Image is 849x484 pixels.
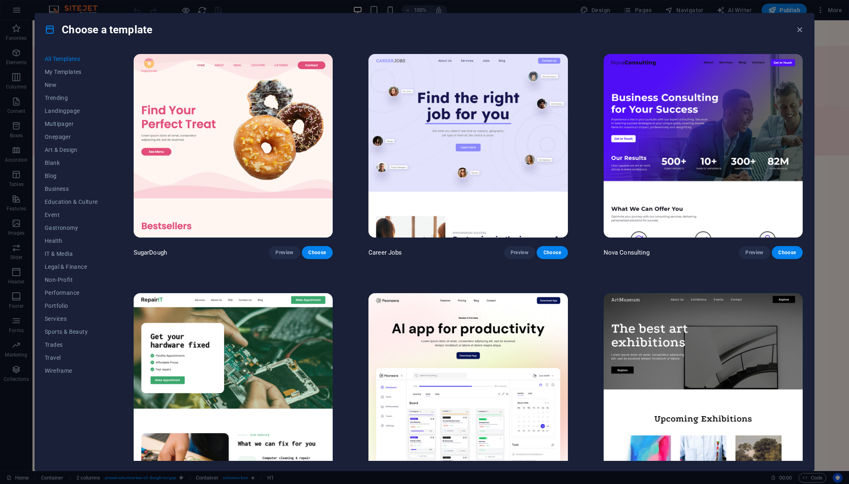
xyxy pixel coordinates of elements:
[45,302,98,309] span: Portfolio
[45,156,98,169] button: Blank
[45,143,98,156] button: Art & Design
[45,251,98,257] span: IT & Media
[739,246,770,259] button: Preview
[45,338,98,351] button: Trades
[45,354,98,361] span: Travel
[772,246,803,259] button: Choose
[134,54,333,238] img: SugarDough
[45,299,98,312] button: Portfolio
[45,312,98,325] button: Services
[134,248,167,257] p: SugarDough
[543,249,561,256] span: Choose
[45,315,98,322] span: Services
[45,186,98,192] span: Business
[604,54,803,238] img: Nova Consulting
[45,182,98,195] button: Business
[45,69,98,75] span: My Templates
[45,351,98,364] button: Travel
[275,249,293,256] span: Preview
[745,249,763,256] span: Preview
[504,246,535,259] button: Preview
[302,246,333,259] button: Choose
[45,23,152,36] h4: Choose a template
[368,248,402,257] p: Career Jobs
[45,277,98,283] span: Non-Profit
[45,234,98,247] button: Health
[368,54,567,238] img: Career Jobs
[45,264,98,270] span: Legal & Finance
[45,52,98,65] button: All Templates
[45,130,98,143] button: Onepager
[45,341,98,348] span: Trades
[45,65,98,78] button: My Templates
[45,328,98,335] span: Sports & Beauty
[45,325,98,338] button: Sports & Beauty
[45,104,98,117] button: Landingpage
[269,246,300,259] button: Preview
[45,225,98,231] span: Gastronomy
[45,95,98,101] span: Trending
[45,173,98,179] span: Blog
[45,160,98,166] span: Blank
[45,238,98,244] span: Health
[45,121,98,127] span: Multipager
[604,248,650,257] p: Nova Consulting
[45,134,98,140] span: Onepager
[368,293,567,477] img: Peoneera
[45,169,98,182] button: Blog
[511,249,528,256] span: Preview
[45,221,98,234] button: Gastronomy
[45,195,98,208] button: Education & Culture
[45,247,98,260] button: IT & Media
[45,82,98,88] span: New
[537,246,567,259] button: Choose
[45,286,98,299] button: Performance
[45,56,98,62] span: All Templates
[45,260,98,273] button: Legal & Finance
[45,117,98,130] button: Multipager
[45,199,98,205] span: Education & Culture
[45,290,98,296] span: Performance
[778,249,796,256] span: Choose
[45,108,98,114] span: Landingpage
[45,147,98,153] span: Art & Design
[45,273,98,286] button: Non-Profit
[604,293,803,477] img: Art Museum
[45,208,98,221] button: Event
[134,293,333,477] img: RepairIT
[45,364,98,377] button: Wireframe
[45,91,98,104] button: Trending
[45,78,98,91] button: New
[45,367,98,374] span: Wireframe
[45,212,98,218] span: Event
[308,249,326,256] span: Choose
